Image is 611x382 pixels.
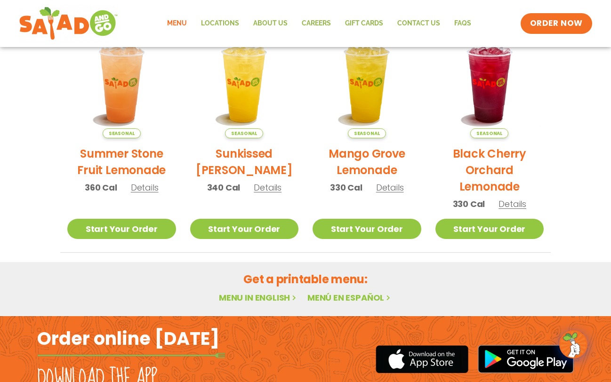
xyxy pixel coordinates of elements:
[435,219,544,239] a: Start Your Order
[37,353,225,358] img: fork
[67,30,176,139] img: Product photo for Summer Stone Fruit Lemonade
[60,271,551,287] h2: Get a printable menu:
[478,345,574,373] img: google_play
[313,219,421,239] a: Start Your Order
[37,327,219,350] h2: Order online [DATE]
[530,18,583,29] span: ORDER NOW
[254,182,281,193] span: Details
[376,344,468,374] img: appstore
[307,292,392,303] a: Menú en español
[219,292,298,303] a: Menu in English
[295,13,338,34] a: Careers
[194,13,246,34] a: Locations
[447,13,478,34] a: FAQs
[498,198,526,210] span: Details
[207,181,241,194] span: 340 Cal
[453,198,485,210] span: 330 Cal
[390,13,447,34] a: Contact Us
[160,13,194,34] a: Menu
[103,128,141,138] span: Seasonal
[330,181,362,194] span: 330 Cal
[19,5,118,42] img: new-SAG-logo-768×292
[435,145,544,195] h2: Black Cherry Orchard Lemonade
[67,145,176,178] h2: Summer Stone Fruit Lemonade
[338,13,390,34] a: GIFT CARDS
[348,128,386,138] span: Seasonal
[190,30,299,139] img: Product photo for Sunkissed Yuzu Lemonade
[131,182,159,193] span: Details
[190,219,299,239] a: Start Your Order
[67,219,176,239] a: Start Your Order
[470,128,508,138] span: Seasonal
[225,128,263,138] span: Seasonal
[376,182,404,193] span: Details
[435,30,544,139] img: Product photo for Black Cherry Orchard Lemonade
[246,13,295,34] a: About Us
[521,13,592,34] a: ORDER NOW
[85,181,117,194] span: 360 Cal
[560,331,587,358] img: wpChatIcon
[313,145,421,178] h2: Mango Grove Lemonade
[190,145,299,178] h2: Sunkissed [PERSON_NAME]
[313,30,421,139] img: Product photo for Mango Grove Lemonade
[160,13,478,34] nav: Menu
